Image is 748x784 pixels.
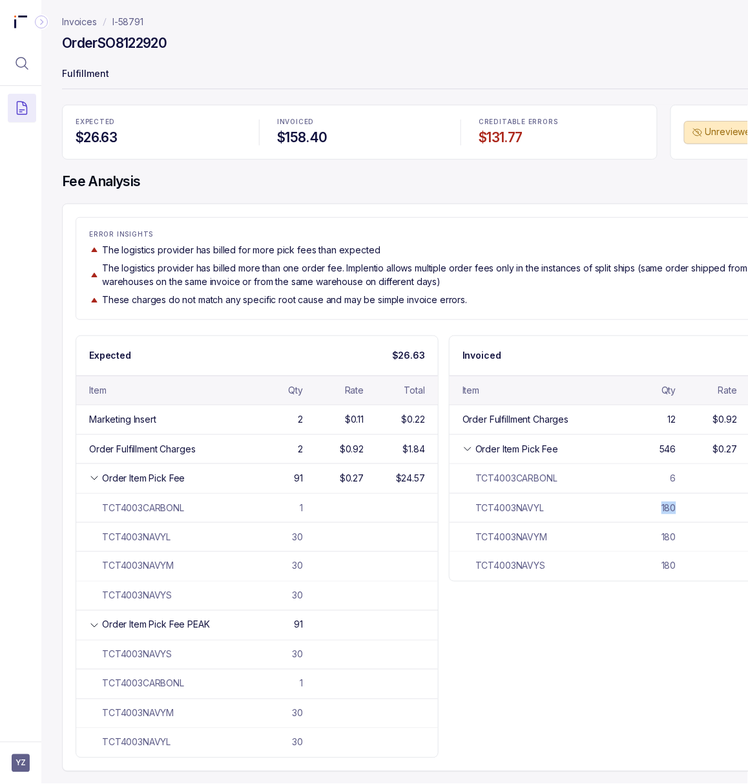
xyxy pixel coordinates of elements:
[475,443,558,456] div: Order Item Pick Fee
[462,413,569,426] div: Order Fulfillment Charges
[12,754,30,772] button: User initials
[76,129,241,147] h4: $26.63
[298,443,303,456] div: 2
[670,472,676,485] div: 6
[89,270,99,280] img: trend image
[62,16,97,28] a: Invoices
[89,648,172,661] div: TCT4003NAVYS
[89,245,99,255] img: trend image
[62,16,143,28] nav: breadcrumb
[294,472,303,485] div: 91
[300,677,303,690] div: 1
[298,413,303,426] div: 2
[89,384,106,397] div: Item
[89,736,171,749] div: TCT4003NAVYL
[661,560,676,573] div: 180
[288,384,303,397] div: Qty
[462,502,544,514] div: TCT4003NAVYL
[89,443,196,456] div: Order Fulfillment Charges
[89,295,99,305] img: trend image
[292,589,303,602] div: 30
[89,349,131,362] p: Expected
[102,244,380,257] p: The logistics provider has billed for more pick fees than expected
[340,472,364,485] div: $0.27
[292,707,303,720] div: 30
[8,94,36,122] button: Menu Icon Button DocumentTextIcon
[76,118,241,126] p: EXPECTED
[300,502,303,514] div: 1
[345,384,364,397] div: Rate
[479,129,644,147] h4: $131.77
[89,531,171,544] div: TCT4003NAVYL
[713,413,737,426] div: $0.92
[668,413,676,426] div: 12
[718,384,737,397] div: Rate
[479,118,644,126] p: CREDITABLE ERRORS
[661,502,676,514] div: 180
[89,560,174,573] div: TCT4003NAVYM
[277,129,442,147] h4: $158.40
[277,118,442,126] p: INVOICED
[462,349,501,362] p: Invoiced
[89,589,172,602] div: TCT4003NAVYS
[8,49,36,78] button: Menu Icon Button MagnifyingGlassIcon
[340,443,364,456] div: $0.92
[112,16,143,28] a: I-58791
[292,531,303,544] div: 30
[102,472,185,485] div: Order Item Pick Fee
[462,472,557,485] div: TCT4003CARBONL
[62,34,167,52] h4: Order SO8122920
[34,14,49,30] div: Collapse Icon
[102,293,467,306] p: These charges do not match any specific root cause and may be simple invoice errors.
[292,736,303,749] div: 30
[713,443,737,456] div: $0.27
[661,531,676,544] div: 180
[660,443,676,456] div: 546
[403,443,425,456] div: $1.84
[292,648,303,661] div: 30
[89,502,184,514] div: TCT4003CARBONL
[462,384,479,397] div: Item
[345,413,364,426] div: $0.11
[402,413,425,426] div: $0.22
[392,349,425,362] p: $26.63
[661,384,676,397] div: Qty
[89,707,174,720] div: TCT4003NAVYM
[396,472,425,485] div: $24.57
[102,619,210,631] div: Order Item Pick Fee PEAK
[462,531,547,544] div: TCT4003NAVYM
[89,413,156,426] div: Marketing Insert
[404,384,425,397] div: Total
[89,677,184,690] div: TCT4003CARBONL
[462,560,545,573] div: TCT4003NAVYS
[294,619,303,631] div: 91
[292,560,303,573] div: 30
